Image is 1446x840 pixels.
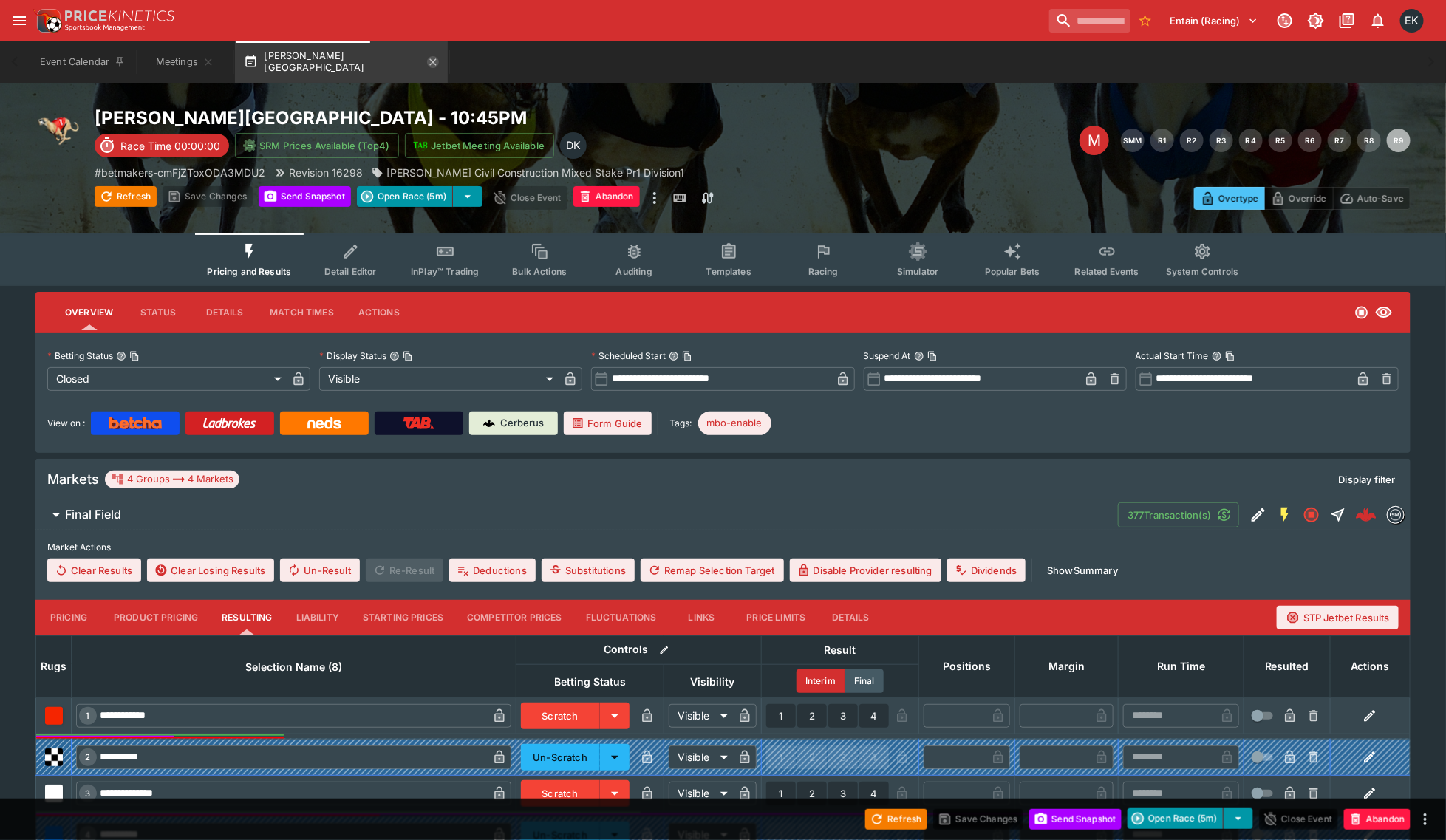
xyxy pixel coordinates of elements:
[1298,129,1322,152] button: R6
[47,412,85,435] label: View on :
[674,673,751,691] span: Visibility
[560,132,587,159] div: Dabin Kim
[83,752,94,762] span: 2
[372,165,684,180] div: Spry Civil Construction Mixed Stake Pr1 Division1
[1038,559,1127,582] button: ShowSummary
[766,704,796,728] button: 1
[1244,635,1330,697] th: Resulted
[1333,187,1411,210] button: Auto-Save
[210,600,284,635] button: Resulting
[859,704,889,728] button: 4
[259,186,351,207] button: Send Snapshot
[33,6,62,35] img: PriceKinetics Logo
[202,417,256,429] img: Ladbrokes
[229,658,358,676] span: Selection Name (8)
[1166,266,1238,277] span: System Controls
[1272,502,1298,528] button: SGM Enabled
[405,133,554,158] button: Jetbet Meeting Available
[1357,129,1381,152] button: R8
[289,165,363,180] p: Revision 16298
[1121,129,1411,152] nav: pagination navigation
[1162,9,1267,33] button: Select Tenant
[65,10,174,21] img: PriceKinetics
[927,351,938,361] button: Copy To Clipboard
[1224,808,1253,829] button: select merge strategy
[191,295,258,330] button: Details
[120,138,220,154] p: Race Time 00:00:00
[6,7,33,34] button: open drawer
[284,600,351,635] button: Liability
[455,600,574,635] button: Competitor Prices
[1277,606,1399,629] button: STP Jetbet Results
[129,351,140,361] button: Copy To Clipboard
[914,351,924,361] button: Suspend AtCopy To Clipboard
[1245,502,1272,528] button: Edit Detail
[521,780,600,807] button: Scratch
[111,471,233,488] div: 4 Groups 4 Markets
[235,41,448,83] button: [PERSON_NAME][GEOGRAPHIC_DATA]
[95,165,265,180] p: Copy To Clipboard
[357,186,453,207] button: Open Race (5m)
[828,782,858,805] button: 3
[47,559,141,582] button: Clear Results
[512,266,567,277] span: Bulk Actions
[646,186,664,210] button: more
[698,412,771,435] div: Betting Target: cerberus
[1388,507,1404,523] img: betmakers
[116,351,126,361] button: Betting StatusCopy To Clipboard
[1075,266,1139,277] span: Related Events
[109,417,162,429] img: Betcha
[573,186,640,207] button: Abandon
[1014,635,1118,697] th: Margin
[985,266,1040,277] span: Popular Bets
[542,559,635,582] button: Substitutions
[47,367,287,391] div: Closed
[574,600,669,635] button: Fluctuations
[147,559,274,582] button: Clear Losing Results
[670,412,692,435] label: Tags:
[828,704,858,728] button: 3
[864,349,911,362] p: Suspend At
[706,266,751,277] span: Templates
[469,412,558,435] a: Cerberus
[1365,7,1391,34] button: Notifications
[83,711,93,721] span: 1
[351,600,455,635] button: Starting Prices
[1356,505,1377,525] div: 588e7258-785e-4029-ad21-1e2421bdd2c6
[897,266,938,277] span: Simulator
[669,745,733,769] div: Visible
[947,559,1026,582] button: Dividends
[682,351,692,361] button: Copy To Clipboard
[1289,191,1326,206] p: Override
[65,24,145,31] img: Sportsbook Management
[346,295,412,330] button: Actions
[319,349,386,362] p: Display Status
[845,669,884,693] button: Final
[564,412,652,435] a: Form Guide
[669,782,733,805] div: Visible
[1239,129,1263,152] button: R4
[1344,809,1411,830] button: Abandon
[1375,304,1393,321] svg: Visible
[516,635,762,664] th: Controls
[1150,129,1174,152] button: R1
[1029,809,1122,830] button: Send Snapshot
[1330,468,1405,491] button: Display filter
[125,295,191,330] button: Status
[1356,505,1377,525] img: logo-cerberus--red.svg
[1133,9,1157,33] button: No Bookmarks
[616,266,652,277] span: Auditing
[1387,129,1411,152] button: R9
[1118,502,1239,527] button: 377Transaction(s)
[1194,187,1411,210] div: Start From
[1416,810,1434,828] button: more
[521,744,600,771] button: Un-Scratch
[324,266,377,277] span: Detail Editor
[1212,351,1222,361] button: Actual Start TimeCopy To Clipboard
[1194,187,1265,210] button: Overtype
[521,703,600,729] button: Scratch
[207,266,291,277] span: Pricing and Results
[357,186,482,207] div: split button
[1344,810,1411,825] span: Mark an event as closed and abandoned.
[31,41,134,83] button: Event Calendar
